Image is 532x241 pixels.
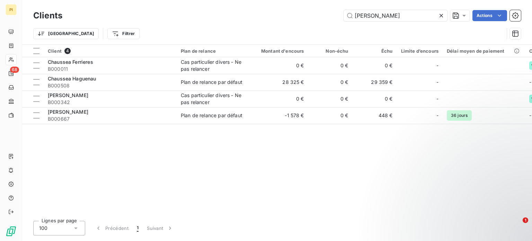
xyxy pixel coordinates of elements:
h3: Clients [33,9,62,22]
span: Client [48,48,62,54]
td: 0 € [249,91,308,107]
div: Montant d'encours [253,48,304,54]
button: Actions [472,10,507,21]
span: Chaussea Haguenau [48,76,96,81]
td: 0 € [308,74,353,91]
span: 4 [64,48,71,54]
img: Logo LeanPay [6,226,17,237]
span: 1 [137,225,139,232]
span: - [529,112,531,118]
span: B000508 [48,82,172,89]
iframe: Intercom notifications message [393,174,532,222]
div: PI [6,4,17,15]
button: 1 [133,221,143,235]
span: - [436,79,438,86]
td: 0 € [353,57,397,74]
iframe: Intercom live chat [508,217,525,234]
div: Délai moyen de paiement [447,48,521,54]
td: 29 359 € [353,74,397,91]
td: 0 € [308,91,353,107]
td: 0 € [308,57,353,74]
td: 0 € [308,107,353,124]
span: 36 jours [447,110,472,121]
td: 0 € [249,57,308,74]
td: -1 578 € [249,107,308,124]
div: Plan de relance par défaut [181,112,242,119]
button: Suivant [143,221,178,235]
span: B000011 [48,66,172,72]
div: Plan de relance par défaut [181,79,242,86]
span: 1 [523,217,528,223]
span: Chaussea Ferrieres [48,59,93,65]
div: Cas particulier divers - Ne pas relancer [181,59,245,72]
span: - [436,62,438,69]
td: 0 € [353,91,397,107]
span: 68 [10,67,19,73]
div: Plan de relance [181,48,245,54]
span: B000342 [48,99,172,106]
span: - [529,79,531,85]
td: 448 € [353,107,397,124]
div: Échu [357,48,393,54]
input: Rechercher [344,10,447,21]
div: Non-échu [312,48,348,54]
span: [PERSON_NAME] [48,92,88,98]
div: Limite d’encours [401,48,438,54]
span: 100 [39,225,47,232]
div: Cas particulier divers - Ne pas relancer [181,92,245,106]
span: [PERSON_NAME] [48,109,88,115]
span: B000667 [48,115,172,122]
button: Précédent [91,221,133,235]
button: Filtrer [107,28,139,39]
span: - [436,112,438,119]
span: - [436,95,438,102]
button: [GEOGRAPHIC_DATA] [33,28,99,39]
td: 28 325 € [249,74,308,91]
